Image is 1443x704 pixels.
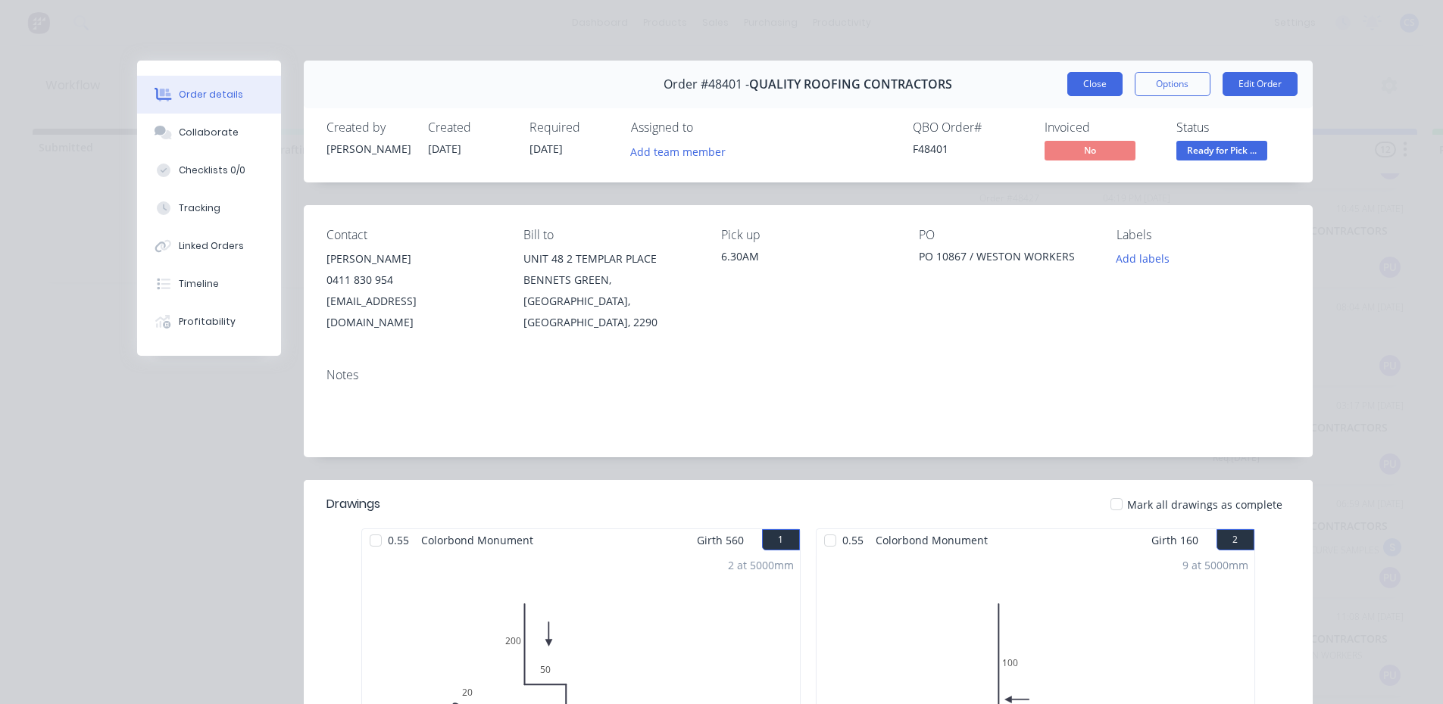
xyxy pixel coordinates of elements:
button: Edit Order [1223,72,1298,96]
div: Created by [326,120,410,135]
span: [DATE] [529,142,563,156]
div: Order details [179,88,243,101]
div: QBO Order # [913,120,1026,135]
div: Assigned to [631,120,782,135]
div: Invoiced [1045,120,1158,135]
button: Checklists 0/0 [137,151,281,189]
button: Add team member [622,141,733,161]
div: F48401 [913,141,1026,157]
button: Close [1067,72,1123,96]
button: 1 [762,529,800,550]
button: Tracking [137,189,281,227]
span: 0.55 [382,529,415,551]
div: [PERSON_NAME]0411 830 954[EMAIL_ADDRESS][DOMAIN_NAME] [326,248,500,333]
div: Notes [326,368,1290,382]
div: UNIT 48 2 TEMPLAR PLACE [523,248,697,269]
div: Collaborate [179,126,239,139]
div: 0411 830 954 [326,269,500,291]
span: Order #48401 - [664,77,749,92]
div: 9 at 5000mm [1182,557,1248,573]
div: 2 at 5000mm [728,557,794,573]
span: Colorbond Monument [415,529,539,551]
div: UNIT 48 2 TEMPLAR PLACEBENNETS GREEN, [GEOGRAPHIC_DATA], [GEOGRAPHIC_DATA], 2290 [523,248,697,333]
div: PO [919,228,1092,242]
div: Tracking [179,201,220,215]
span: Ready for Pick ... [1176,141,1267,160]
div: BENNETS GREEN, [GEOGRAPHIC_DATA], [GEOGRAPHIC_DATA], 2290 [523,269,697,333]
div: [PERSON_NAME] [326,141,410,157]
span: QUALITY ROOFING CONTRACTORS [749,77,952,92]
div: [PERSON_NAME] [326,248,500,269]
div: Required [529,120,613,135]
button: 2 [1217,529,1254,550]
span: [DATE] [428,142,461,156]
span: 0.55 [836,529,870,551]
div: Timeline [179,277,219,291]
button: Options [1135,72,1210,96]
div: Linked Orders [179,239,244,253]
div: Pick up [721,228,895,242]
div: Drawings [326,495,380,513]
span: No [1045,141,1135,160]
button: Linked Orders [137,227,281,265]
div: Created [428,120,511,135]
button: Add team member [631,141,734,161]
div: Contact [326,228,500,242]
div: Profitability [179,315,236,329]
div: PO 10867 / WESTON WORKERS [919,248,1092,269]
div: Checklists 0/0 [179,164,245,177]
button: Ready for Pick ... [1176,141,1267,164]
span: Colorbond Monument [870,529,994,551]
button: Timeline [137,265,281,303]
span: Mark all drawings as complete [1127,497,1282,512]
button: Add labels [1108,248,1178,269]
button: Profitability [137,303,281,341]
div: 6.30AM [721,248,895,264]
button: Order details [137,76,281,114]
span: Girth 160 [1151,529,1198,551]
div: Bill to [523,228,697,242]
span: Girth 560 [697,529,744,551]
div: [EMAIL_ADDRESS][DOMAIN_NAME] [326,291,500,333]
button: Collaborate [137,114,281,151]
div: Labels [1117,228,1290,242]
div: Status [1176,120,1290,135]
